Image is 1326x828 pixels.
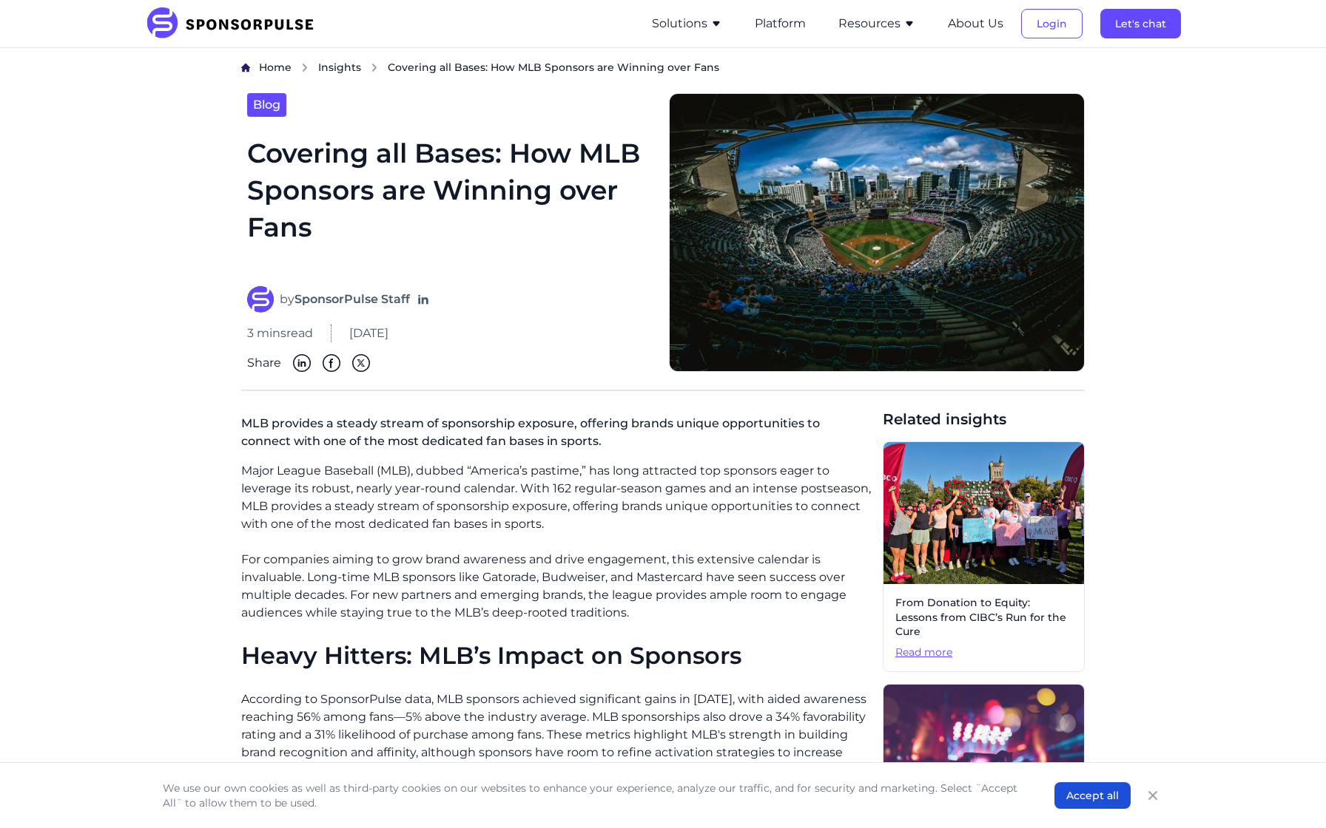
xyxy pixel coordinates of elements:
span: by [280,291,410,308]
span: [DATE] [349,325,388,342]
img: Twitter [352,354,370,372]
p: For companies aiming to grow brand awareness and drive engagement, this extensive calendar is inv... [241,551,871,622]
button: Accept all [1054,782,1131,809]
a: Follow on LinkedIn [416,292,431,307]
img: chevron right [300,63,309,72]
a: About Us [948,17,1003,30]
h1: Covering all Bases: How MLB Sponsors are Winning over Fans [247,135,651,268]
img: Home [241,63,250,72]
span: From Donation to Equity: Lessons from CIBC’s Run for the Cure [895,596,1072,639]
img: Photo by Derek Story courtesy of Unsplash [669,93,1085,372]
img: SponsorPulse Staff [247,286,274,313]
p: Major League Baseball (MLB), dubbed “America’s pastime,” has long attracted top sponsors eager to... [241,462,871,533]
img: Linkedin [293,354,311,372]
img: Photo by Getty Images from Unsplash [884,685,1084,827]
img: SponsorPulse [145,7,325,40]
strong: SponsorPulse Staff [295,292,410,306]
span: Read more [895,645,1072,660]
span: Home [259,61,292,74]
a: Let's chat [1100,17,1181,30]
span: Covering all Bases: How MLB Sponsors are Winning over Fans [388,60,719,75]
button: Login [1021,9,1083,38]
button: Platform [755,15,806,33]
p: MLB provides a steady stream of sponsorship exposure, offering brands unique opportunities to con... [241,409,871,462]
a: Blog [247,93,286,117]
p: According to SponsorPulse data, MLB sponsors achieved significant gains in [DATE], with aided awa... [241,690,871,797]
button: Close [1142,785,1163,806]
img: Facebook [323,354,340,372]
h1: Heavy Hitters: MLB’s Impact on Sponsors [241,639,871,673]
button: About Us [948,15,1003,33]
span: Share [247,354,281,372]
span: Insights [318,61,361,74]
a: Platform [755,17,806,30]
a: Home [259,60,292,75]
button: Solutions [652,15,722,33]
a: From Donation to Equity: Lessons from CIBC’s Run for the CureRead more [883,441,1085,672]
button: Resources [838,15,915,33]
button: Let's chat [1100,9,1181,38]
img: chevron right [370,63,379,72]
span: 3 mins read [247,325,313,342]
a: Login [1021,17,1083,30]
a: Insights [318,60,361,75]
p: We use our own cookies as well as third-party cookies on our websites to enhance your experience,... [163,781,1025,810]
span: Related insights [883,409,1085,430]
